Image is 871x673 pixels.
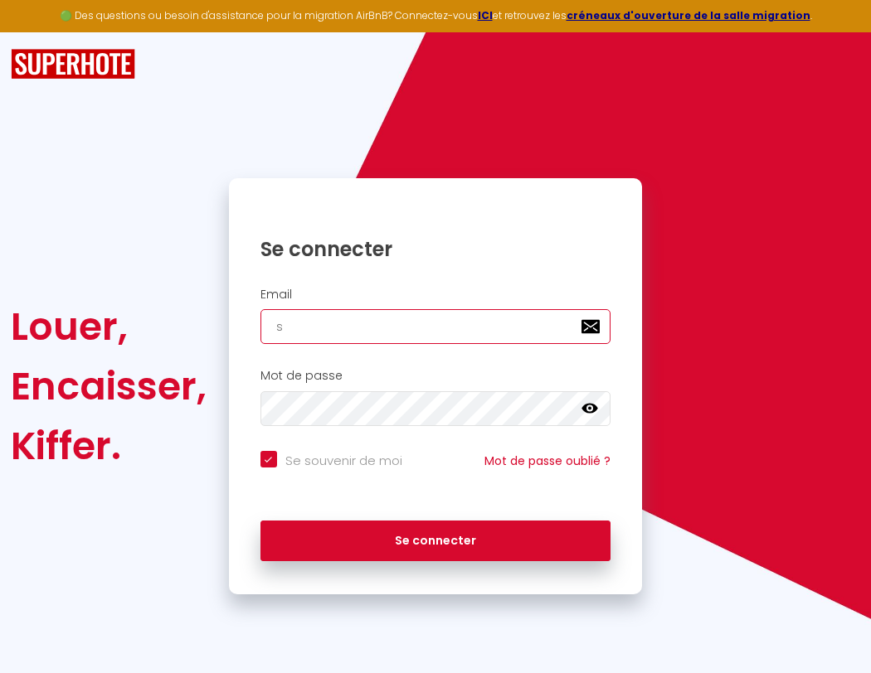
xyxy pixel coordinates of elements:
[11,297,207,356] div: Louer,
[260,288,611,302] h2: Email
[260,309,611,344] input: Ton Email
[260,520,611,562] button: Se connecter
[11,49,135,80] img: SuperHote logo
[11,356,207,416] div: Encaisser,
[11,416,207,476] div: Kiffer.
[478,8,493,22] a: ICI
[13,7,63,56] button: Ouvrir le widget de chat LiveChat
[260,369,611,383] h2: Mot de passe
[260,236,611,262] h1: Se connecter
[484,453,611,469] a: Mot de passe oublié ?
[567,8,810,22] a: créneaux d'ouverture de la salle migration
